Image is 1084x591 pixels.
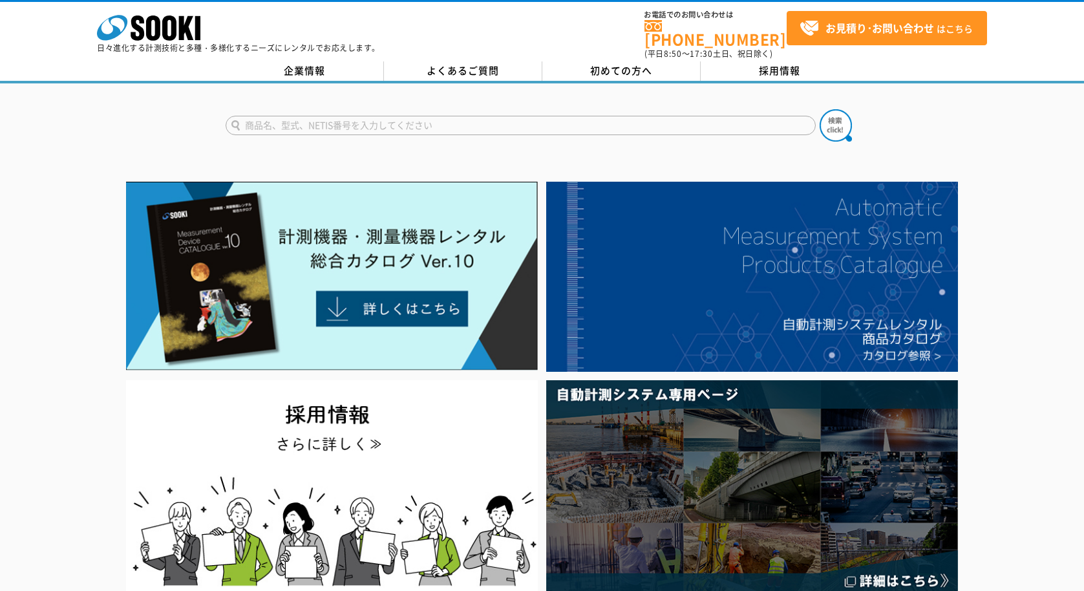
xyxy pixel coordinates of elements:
[701,61,859,81] a: 採用情報
[546,182,958,372] img: 自動計測システムカタログ
[800,19,973,38] span: はこちら
[97,44,380,52] p: 日々進化する計測技術と多種・多様化するニーズにレンタルでお応えします。
[644,20,787,47] a: [PHONE_NUMBER]
[664,48,682,59] span: 8:50
[126,182,538,371] img: Catalog Ver10
[644,48,772,59] span: (平日 ～ 土日、祝日除く)
[825,20,934,36] strong: お見積り･お問い合わせ
[590,63,652,78] span: 初めての方へ
[787,11,987,45] a: お見積り･お問い合わせはこちら
[644,11,787,19] span: お電話でのお問い合わせは
[690,48,713,59] span: 17:30
[384,61,542,81] a: よくあるご質問
[226,116,816,135] input: 商品名、型式、NETIS番号を入力してください
[542,61,701,81] a: 初めての方へ
[226,61,384,81] a: 企業情報
[820,109,852,142] img: btn_search.png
